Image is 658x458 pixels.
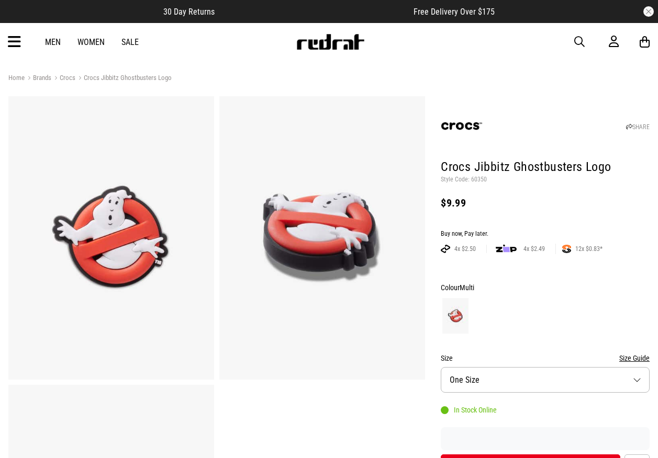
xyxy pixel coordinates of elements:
[441,367,650,393] button: One Size
[441,245,450,253] img: AFTERPAY
[51,74,75,84] a: Crocs
[442,298,469,334] img: Multi
[236,6,393,17] iframe: Customer reviews powered by Trustpilot
[75,74,172,84] a: Crocs Jibbitz Ghostbusters Logo
[45,37,61,47] a: Men
[441,433,650,444] iframe: Customer reviews powered by Trustpilot
[8,74,25,82] a: Home
[25,74,51,84] a: Brands
[441,230,650,238] div: Buy now, Pay later.
[619,352,650,364] button: Size Guide
[163,7,215,17] span: 30 Day Returns
[414,7,495,17] span: Free Delivery Over $175
[614,414,658,458] iframe: LiveChat chat widget
[219,96,425,380] img: Crocs Jibbitz Ghostbusters Logo in Multi
[296,34,365,50] img: Redrat logo
[441,159,650,176] h1: Crocs Jibbitz Ghostbusters Logo
[562,245,571,253] img: SPLITPAY
[441,105,483,147] img: Crocs
[496,244,517,254] img: zip
[450,245,480,253] span: 4x $2.50
[441,352,650,364] div: Size
[441,281,650,294] div: Colour
[460,283,474,292] span: Multi
[626,123,650,131] a: SHARE
[441,406,497,414] div: In Stock Online
[441,197,650,209] div: $9.99
[8,96,214,380] img: Crocs Jibbitz Ghostbusters Logo in Multi
[77,37,105,47] a: Women
[441,176,650,184] p: Style Code: 60350
[450,375,479,385] span: One Size
[121,37,139,47] a: Sale
[571,245,607,253] span: 12x $0.83*
[519,245,549,253] span: 4x $2.49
